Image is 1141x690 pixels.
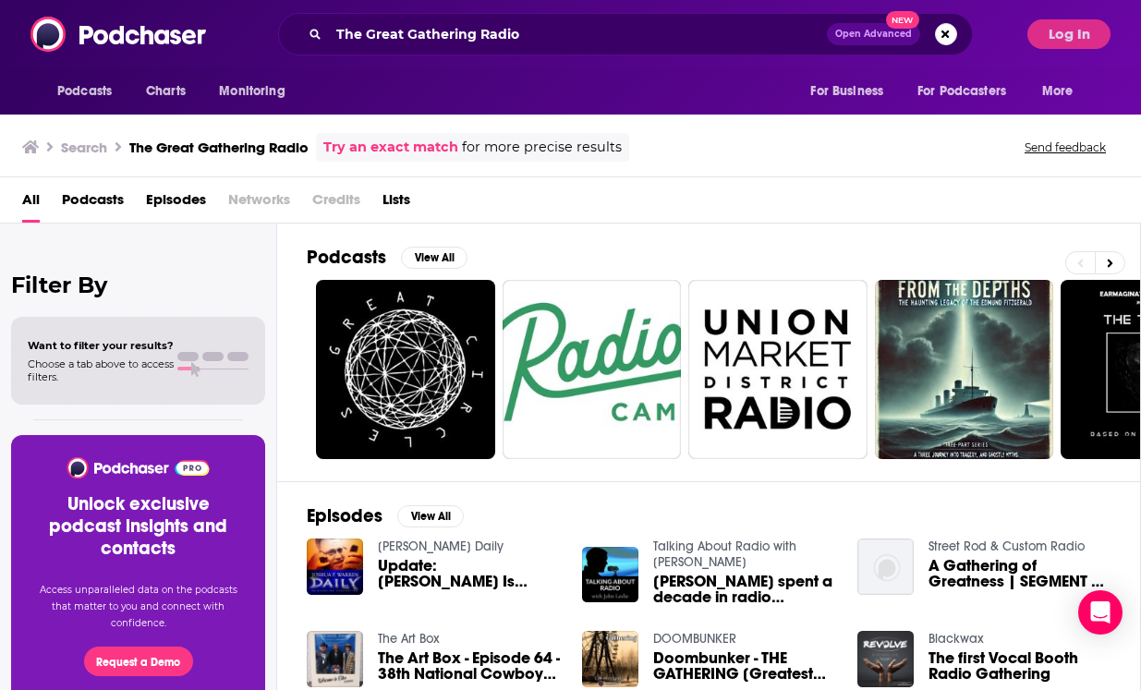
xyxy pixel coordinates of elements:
img: The Art Box - Episode 64 - 38th National Cowboy Poetry Gathering - Larry, Verbal Nods, FM Radio a... [307,631,363,687]
a: Joshua P. Warren Daily [378,539,504,554]
span: For Podcasters [917,79,1006,104]
button: Log In [1027,19,1111,49]
button: Send feedback [1019,139,1111,155]
button: open menu [44,74,136,109]
a: Lists [382,185,410,223]
input: Search podcasts, credits, & more... [329,19,827,49]
img: Doombunker - THE GATHERING [Greatest Kills MMXXII] [582,631,638,687]
a: DOOMBUNKER [653,631,736,647]
a: Podcasts [62,185,124,223]
a: Episodes [146,185,206,223]
div: Search podcasts, credits, & more... [278,13,973,55]
h2: Episodes [307,504,382,527]
span: Want to filter your results? [28,339,174,352]
span: More [1042,79,1074,104]
span: The Art Box - Episode 64 - 38th National Cowboy Poetry Gathering - [PERSON_NAME], Verbal Nods, FM... [378,650,560,682]
h3: Search [61,139,107,156]
span: Monitoring [219,79,285,104]
img: The first Vocal Booth Radio Gathering [857,631,914,687]
a: Try an exact match [323,137,458,158]
h2: Filter By [11,272,265,298]
a: Charts [134,74,197,109]
a: The first Vocal Booth Radio Gathering [929,650,1111,682]
span: New [886,11,919,29]
a: PodcastsView All [307,246,467,269]
span: Open Advanced [835,30,912,39]
span: Credits [312,185,360,223]
a: Talking About Radio with John Leslie [653,539,796,570]
h2: Podcasts [307,246,386,269]
span: Update: [PERSON_NAME] Is Headed To Start The Great Radionics Media Gathering in Wi [378,558,560,589]
span: Charts [146,79,186,104]
a: All [22,185,40,223]
a: Mike Andrews spent a decade in radio gathering great memories and stories. He is Talking About Ra... [653,574,835,605]
img: Update: Joshua Is Headed To Start The Great Radionics Media Gathering in Wi [307,539,363,595]
span: Podcasts [57,79,112,104]
img: A Gathering of Greatness | SEGMENT 2 | #149 [857,539,914,595]
h3: The Great Gathering Radio [129,139,309,156]
button: open menu [1029,74,1097,109]
button: open menu [797,74,906,109]
button: open menu [206,74,309,109]
a: The Art Box - Episode 64 - 38th National Cowboy Poetry Gathering - Larry, Verbal Nods, FM Radio a... [378,650,560,682]
span: Networks [228,185,290,223]
h3: Unlock exclusive podcast insights and contacts [33,493,243,560]
span: for more precise results [462,137,622,158]
img: Podchaser - Follow, Share and Rate Podcasts [66,457,211,478]
a: Blackwax [929,631,984,647]
button: open menu [905,74,1033,109]
a: Update: Joshua Is Headed To Start The Great Radionics Media Gathering in Wi [378,558,560,589]
a: EpisodesView All [307,504,464,527]
a: Doombunker - THE GATHERING [Greatest Kills MMXXII] [653,650,835,682]
button: Request a Demo [84,647,193,676]
button: View All [401,247,467,269]
img: Mike Andrews spent a decade in radio gathering great memories and stories. He is Talking About Ra... [582,547,638,603]
button: View All [397,505,464,527]
p: Access unparalleled data on the podcasts that matter to you and connect with confidence. [33,582,243,632]
span: For Business [810,79,883,104]
a: A Gathering of Greatness | SEGMENT 2 | #149 [929,558,1111,589]
a: Street Rod & Custom Radio [929,539,1085,554]
span: Choose a tab above to access filters. [28,357,174,383]
span: [PERSON_NAME] spent a decade in radio gathering great memories and stories. He is Talking About R... [653,574,835,605]
a: The Art Box [378,631,440,647]
div: Open Intercom Messenger [1078,590,1123,635]
img: Podchaser - Follow, Share and Rate Podcasts [30,17,208,52]
button: Open AdvancedNew [827,23,920,45]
